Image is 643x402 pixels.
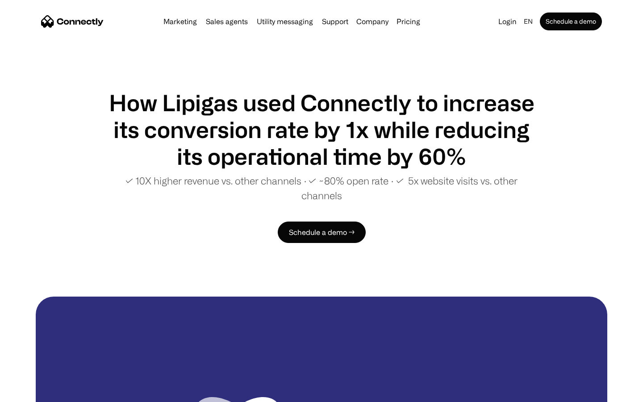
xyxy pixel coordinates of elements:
a: Login [495,15,520,28]
div: en [524,15,533,28]
p: ✓ 10X higher revenue vs. other channels ∙ ✓ ~80% open rate ∙ ✓ 5x website visits vs. other channels [107,173,536,203]
a: Schedule a demo → [278,222,366,243]
a: Utility messaging [253,18,317,25]
a: Sales agents [202,18,251,25]
div: Company [356,15,388,28]
a: Support [318,18,352,25]
aside: Language selected: English [9,385,54,399]
h1: How Lipigas used Connectly to increase its conversion rate by 1x while reducing its operational t... [107,89,536,170]
a: Marketing [160,18,200,25]
a: Schedule a demo [540,13,602,30]
ul: Language list [18,386,54,399]
a: Pricing [393,18,424,25]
